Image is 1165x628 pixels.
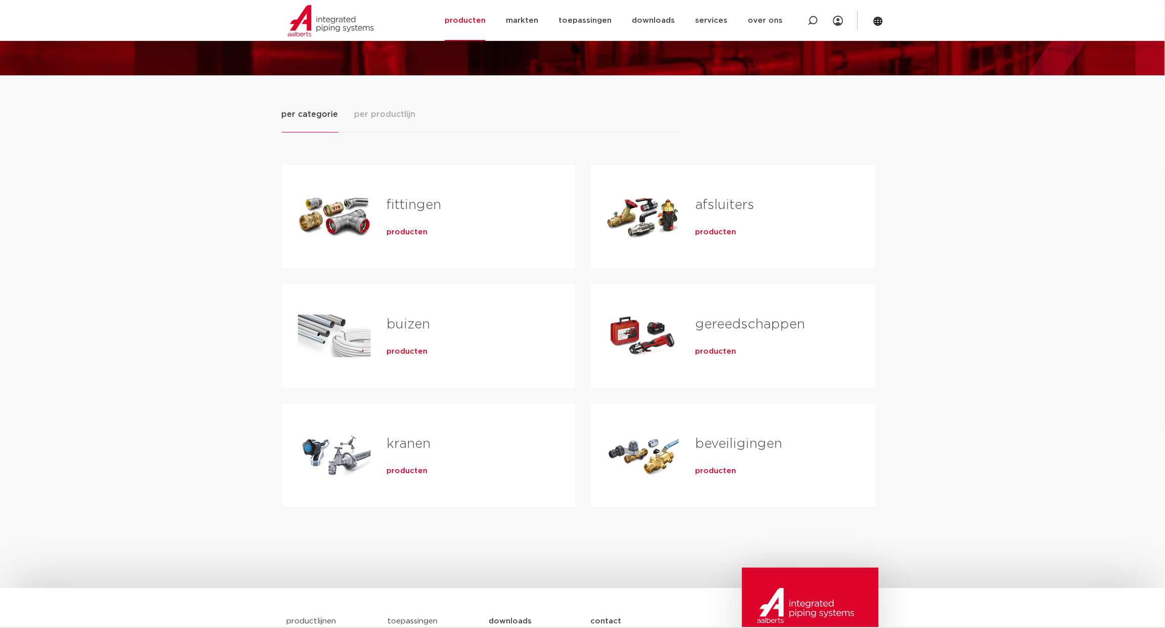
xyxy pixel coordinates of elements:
a: producten [387,347,428,357]
a: producten [695,466,736,476]
div: Tabs. Open items met enter of spatie, sluit af met escape en navigeer met de pijltoetsen. [282,108,884,523]
a: producten [387,227,428,237]
a: producten [695,347,736,357]
span: per categorie [282,108,338,120]
a: toepassingen [387,617,438,625]
a: afsluiters [695,198,754,212]
a: buizen [387,318,430,331]
a: producten [387,466,428,476]
a: productlijnen [287,617,336,625]
a: kranen [387,437,431,450]
a: fittingen [387,198,442,212]
span: per productlijn [355,108,416,120]
a: producten [695,227,736,237]
a: gereedschappen [695,318,805,331]
a: beveiligingen [695,437,782,450]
